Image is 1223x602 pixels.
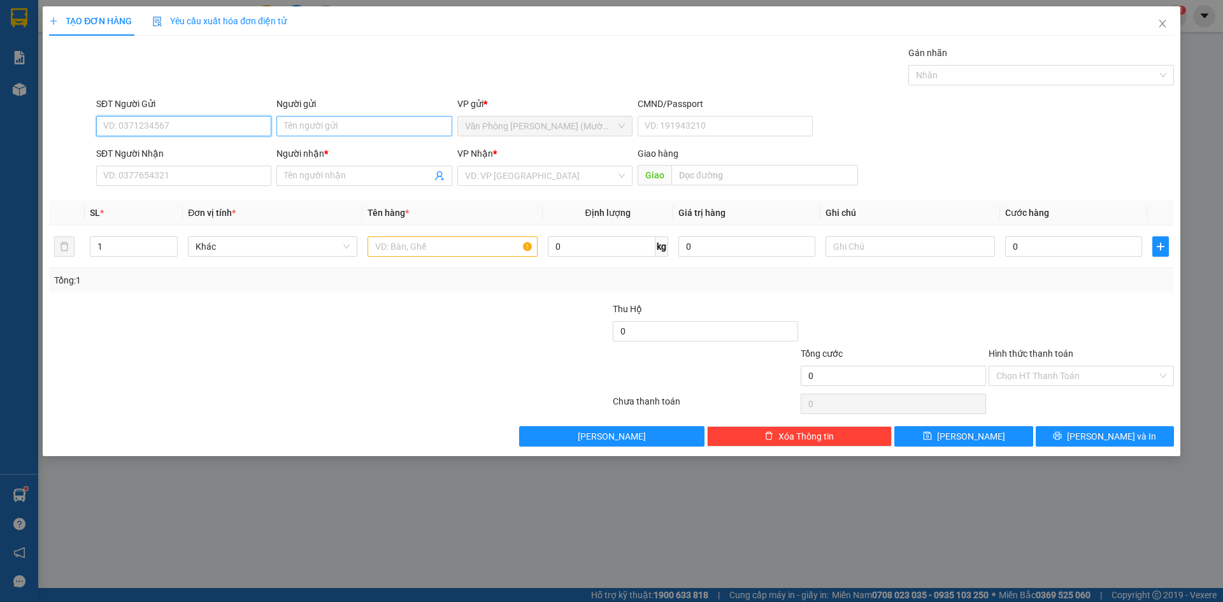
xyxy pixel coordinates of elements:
span: [PERSON_NAME] [937,429,1005,443]
span: delete [764,431,773,441]
div: Người gửi [276,97,452,111]
span: Khác [196,237,350,256]
label: Gán nhãn [908,48,947,58]
button: delete [54,236,75,257]
span: Tên hàng [368,208,409,218]
span: Định lượng [585,208,631,218]
button: Close [1145,6,1180,42]
label: Hình thức thanh toán [989,348,1073,359]
th: Ghi chú [820,201,1000,226]
div: Người nhận [276,147,452,161]
span: Yêu cầu xuất hóa đơn điện tử [152,16,287,26]
div: Chưa thanh toán [611,394,799,417]
div: VP gửi [457,97,633,111]
button: printer[PERSON_NAME] và In [1036,426,1174,447]
span: kg [655,236,668,257]
img: icon [152,17,162,27]
span: [PERSON_NAME] [578,429,646,443]
button: [PERSON_NAME] [519,426,704,447]
button: plus [1152,236,1169,257]
input: VD: Bàn, Ghế [368,236,537,257]
span: printer [1053,431,1062,441]
span: [PERSON_NAME] và In [1067,429,1156,443]
span: Văn Phòng Trần Phú (Mường Thanh) [465,117,625,136]
span: user-add [434,171,445,181]
span: Đơn vị tính [188,208,236,218]
span: Thu Hộ [613,304,642,314]
span: close [1157,18,1168,29]
span: save [923,431,932,441]
span: SL [90,208,100,218]
input: 0 [678,236,815,257]
div: SĐT Người Gửi [96,97,271,111]
div: Tổng: 1 [54,273,472,287]
span: Giao [638,165,671,185]
button: save[PERSON_NAME] [894,426,1033,447]
span: Cước hàng [1005,208,1049,218]
span: Tổng cước [801,348,843,359]
span: plus [1153,241,1168,252]
span: Xóa Thông tin [778,429,834,443]
div: SĐT Người Nhận [96,147,271,161]
span: Giá trị hàng [678,208,726,218]
input: Ghi Chú [826,236,995,257]
span: Giao hàng [638,148,678,159]
span: VP Nhận [457,148,493,159]
button: deleteXóa Thông tin [707,426,892,447]
div: CMND/Passport [638,97,813,111]
span: TẠO ĐƠN HÀNG [49,16,132,26]
input: Dọc đường [671,165,858,185]
span: plus [49,17,58,25]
